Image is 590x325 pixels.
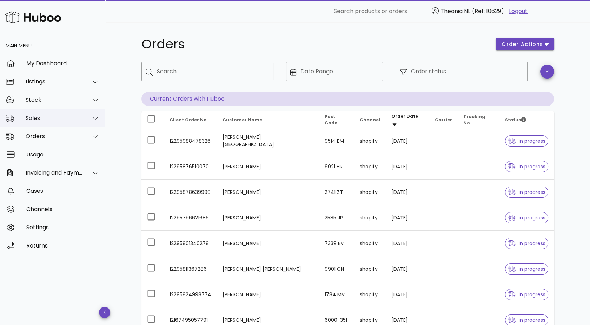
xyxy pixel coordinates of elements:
[508,164,545,169] span: in progress
[319,231,354,256] td: 7339 EV
[141,38,488,50] h1: Orders
[496,38,554,50] button: order actions
[386,111,429,128] th: Order Date: Sorted descending. Activate to remove sorting.
[26,151,100,158] div: Usage
[325,114,337,126] span: Post Code
[217,180,319,205] td: [PERSON_NAME]
[26,78,83,85] div: Listings
[505,117,526,123] span: Status
[508,266,545,271] span: in progress
[217,205,319,231] td: [PERSON_NAME]
[319,282,354,307] td: 1784 MV
[386,256,429,282] td: [DATE]
[164,256,217,282] td: 12295811367286
[26,60,100,67] div: My Dashboard
[217,154,319,180] td: [PERSON_NAME]
[463,114,485,126] span: Tracking No.
[26,206,100,212] div: Channels
[386,231,429,256] td: [DATE]
[26,224,100,231] div: Settings
[164,154,217,180] td: 12295876510070
[319,205,354,231] td: 2585 JR
[217,111,319,128] th: Customer Name
[319,154,354,180] td: 6021 HR
[386,205,429,231] td: [DATE]
[508,241,545,246] span: in progress
[26,188,100,194] div: Cases
[508,215,545,220] span: in progress
[386,180,429,205] td: [DATE]
[354,154,386,180] td: shopify
[141,92,554,106] p: Current Orders with Huboo
[164,180,217,205] td: 12295878639990
[508,292,545,297] span: in progress
[319,256,354,282] td: 9901 CN
[164,282,217,307] td: 12295824998774
[386,282,429,307] td: [DATE]
[26,242,100,249] div: Returns
[360,117,380,123] span: Channel
[354,231,386,256] td: shopify
[26,115,83,121] div: Sales
[435,117,452,123] span: Carrier
[386,128,429,154] td: [DATE]
[164,231,217,256] td: 12295801340278
[217,231,319,256] td: [PERSON_NAME]
[319,111,354,128] th: Post Code
[26,96,83,103] div: Stock
[354,180,386,205] td: shopify
[386,154,429,180] td: [DATE]
[170,117,208,123] span: Client Order No.
[319,128,354,154] td: 9514 BM
[164,128,217,154] td: 12295988478326
[319,180,354,205] td: 2741 ZT
[354,256,386,282] td: shopify
[354,282,386,307] td: shopify
[217,282,319,307] td: [PERSON_NAME]
[501,41,543,48] span: order actions
[508,318,545,323] span: in progress
[26,133,83,140] div: Orders
[509,7,528,15] a: Logout
[26,169,83,176] div: Invoicing and Payments
[458,111,499,128] th: Tracking No.
[354,205,386,231] td: shopify
[5,10,61,25] img: Huboo Logo
[223,117,262,123] span: Customer Name
[354,111,386,128] th: Channel
[440,7,470,15] span: Theonia NL
[164,111,217,128] th: Client Order No.
[354,128,386,154] td: shopify
[391,113,418,119] span: Order Date
[217,256,319,282] td: [PERSON_NAME] [PERSON_NAME]
[508,190,545,195] span: in progress
[429,111,458,128] th: Carrier
[508,138,545,143] span: in progress
[217,128,319,154] td: [PERSON_NAME]-[GEOGRAPHIC_DATA]
[499,111,554,128] th: Status
[164,205,217,231] td: 12295796621686
[472,7,504,15] span: (Ref: 10629)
